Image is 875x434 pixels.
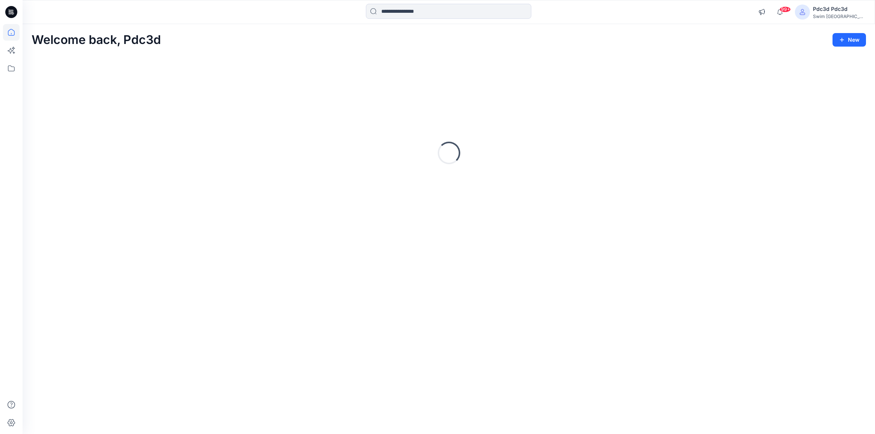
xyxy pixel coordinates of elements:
button: New [833,33,866,47]
svg: avatar [799,9,805,15]
span: 99+ [779,6,791,12]
div: Pdc3d Pdc3d [813,5,866,14]
div: Swim [GEOGRAPHIC_DATA] [813,14,866,19]
h2: Welcome back, Pdc3d [32,33,161,47]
